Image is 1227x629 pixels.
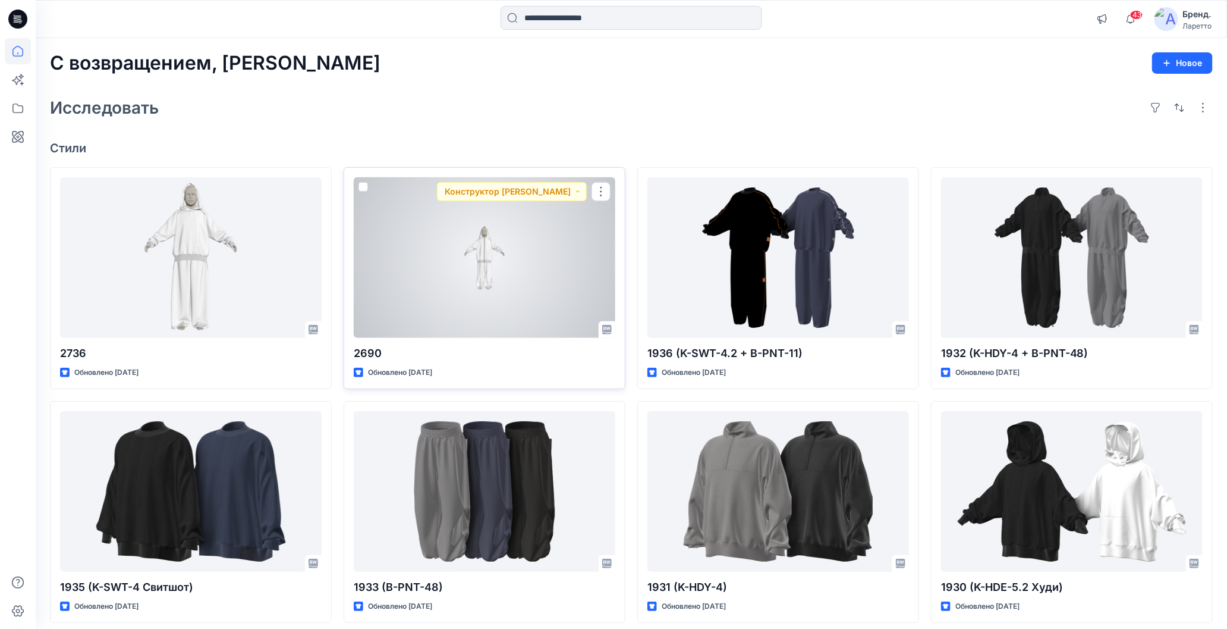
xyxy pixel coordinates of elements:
p: 2690 [354,345,615,362]
a: 1932 (K-HDY-4 + B-PNT-48) [941,177,1203,339]
ya-tr-span: Обновлено [DATE] [662,368,726,377]
a: 1935 (K-SWT-4 Свитшот) [60,411,322,572]
p: 1932 (K-HDY-4 + B-PNT-48) [941,345,1203,362]
ya-tr-span: Обновлено [DATE] [74,602,139,611]
img: аватар [1154,7,1178,31]
ya-tr-span: Обновлено [DATE] [955,368,1020,377]
span: 43 [1130,10,1143,20]
ya-tr-span: Ларетто [1183,21,1212,30]
a: 1930 (K-HDE-5.2 Худи) [941,411,1203,572]
a: 1936 (K-SWT-4.2 + B-PNT-11) [647,177,909,339]
ya-tr-span: 1935 (K-SWT-4 Свитшот) [60,581,193,593]
ya-tr-span: Бренд. [1183,9,1212,19]
p: 2736 [60,345,322,362]
p: 1930 (K-HDE-5.2 Худи) [941,579,1203,596]
a: 1933 (B-PNT-48) [354,411,615,572]
p: 1936 (K-SWT-4.2 + B-PNT-11) [647,345,909,362]
ya-tr-span: Обновлено [DATE] [368,368,432,377]
ya-tr-span: 1933 (B-PNT-48) [354,581,443,593]
p: 1931 (K-HDY-4) [647,579,909,596]
ya-tr-span: Обновлено [DATE] [955,602,1020,611]
ya-tr-span: Исследовать [50,98,159,118]
ya-tr-span: Обновлено [DATE] [662,602,726,611]
a: 1931 (K-HDY-4) [647,411,909,572]
button: Новое [1152,52,1213,74]
ya-tr-span: Обновлено [DATE] [74,368,139,377]
ya-tr-span: Стили [50,141,86,155]
a: 2736 [60,177,322,339]
ya-tr-span: Обновлено [DATE] [368,602,432,611]
ya-tr-span: С возвращением, [PERSON_NAME] [50,51,380,74]
a: 2690 [354,177,615,339]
